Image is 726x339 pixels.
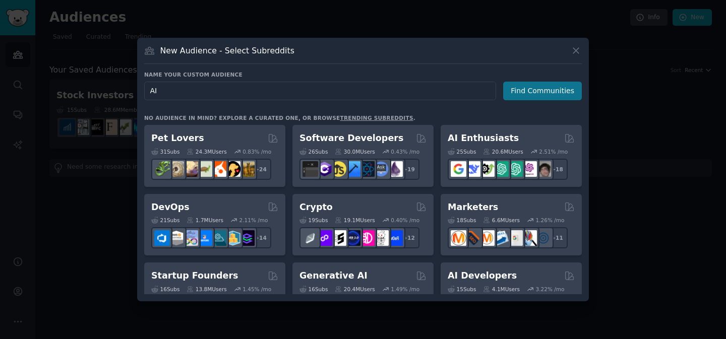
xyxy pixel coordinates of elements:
img: PlatformEngineers [239,230,255,246]
img: 0xPolygon [317,230,332,246]
div: 19.1M Users [335,217,375,224]
div: 26 Sub s [299,148,328,155]
img: PetAdvice [225,161,240,177]
img: iOSProgramming [345,161,360,177]
div: 16 Sub s [299,286,328,293]
h3: New Audience - Select Subreddits [160,45,294,56]
img: software [302,161,318,177]
img: dogbreed [239,161,255,177]
h2: DevOps [151,201,190,214]
h2: AI Enthusiasts [448,132,519,145]
img: MarketingResearch [521,230,537,246]
img: web3 [345,230,360,246]
img: ethfinance [302,230,318,246]
div: 6.6M Users [483,217,520,224]
div: 13.8M Users [187,286,226,293]
img: GoogleGeminiAI [451,161,466,177]
div: 24.3M Users [187,148,226,155]
img: DeepSeek [465,161,480,177]
img: content_marketing [451,230,466,246]
div: 2.51 % /mo [539,148,568,155]
div: 15 Sub s [448,286,476,293]
img: cockatiel [211,161,226,177]
div: + 18 [547,159,568,180]
img: elixir [387,161,403,177]
img: DevOpsLinks [197,230,212,246]
div: 0.43 % /mo [391,148,419,155]
button: Find Communities [503,82,582,100]
h2: Marketers [448,201,498,214]
img: chatgpt_promptDesign [493,161,509,177]
div: 4.1M Users [483,286,520,293]
div: 30.0M Users [335,148,375,155]
div: + 11 [547,227,568,248]
img: chatgpt_prompts_ [507,161,523,177]
div: + 12 [398,227,419,248]
img: azuredevops [154,230,170,246]
div: 1.45 % /mo [243,286,271,293]
div: 21 Sub s [151,217,179,224]
img: Emailmarketing [493,230,509,246]
div: 25 Sub s [448,148,476,155]
img: herpetology [154,161,170,177]
h2: Generative AI [299,269,368,282]
img: CryptoNews [373,230,389,246]
h2: Startup Founders [151,269,238,282]
img: AskComputerScience [373,161,389,177]
img: ethstaker [331,230,346,246]
img: AItoolsCatalog [479,161,495,177]
div: 16 Sub s [151,286,179,293]
div: 1.26 % /mo [536,217,565,224]
div: 20.6M Users [483,148,523,155]
img: ballpython [168,161,184,177]
img: googleads [507,230,523,246]
div: + 24 [250,159,271,180]
div: 0.83 % /mo [243,148,271,155]
img: defiblockchain [359,230,375,246]
div: 31 Sub s [151,148,179,155]
img: reactnative [359,161,375,177]
img: AWS_Certified_Experts [168,230,184,246]
div: 19 Sub s [299,217,328,224]
div: + 14 [250,227,271,248]
div: 20.4M Users [335,286,375,293]
img: OnlineMarketing [535,230,551,246]
div: + 19 [398,159,419,180]
h3: Name your custom audience [144,71,582,78]
img: AskMarketing [479,230,495,246]
div: 18 Sub s [448,217,476,224]
h2: Software Developers [299,132,403,145]
img: learnjavascript [331,161,346,177]
div: 2.11 % /mo [239,217,268,224]
div: 1.49 % /mo [391,286,419,293]
h2: Crypto [299,201,333,214]
div: 0.40 % /mo [391,217,419,224]
img: OpenAIDev [521,161,537,177]
img: ArtificalIntelligence [535,161,551,177]
img: defi_ [387,230,403,246]
img: Docker_DevOps [183,230,198,246]
h2: Pet Lovers [151,132,204,145]
div: No audience in mind? Explore a curated one, or browse . [144,114,415,121]
div: 1.7M Users [187,217,223,224]
a: trending subreddits [340,115,413,121]
img: turtle [197,161,212,177]
input: Pick a short name, like "Digital Marketers" or "Movie-Goers" [144,82,496,100]
img: leopardgeckos [183,161,198,177]
h2: AI Developers [448,269,517,282]
div: 3.22 % /mo [536,286,565,293]
img: aws_cdk [225,230,240,246]
img: platformengineering [211,230,226,246]
img: bigseo [465,230,480,246]
img: csharp [317,161,332,177]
